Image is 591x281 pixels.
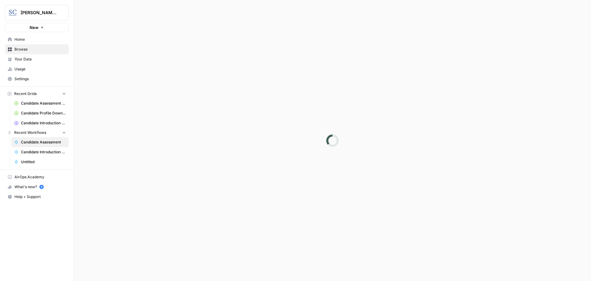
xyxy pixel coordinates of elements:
[30,24,38,31] span: New
[5,128,69,137] button: Recent Workflows
[14,76,66,82] span: Settings
[5,182,69,192] button: What's new? 5
[5,35,69,44] a: Home
[5,5,69,20] button: Workspace: Stanton Chase Nashville
[41,185,42,188] text: 5
[7,7,18,18] img: Stanton Chase Nashville Logo
[5,44,69,54] a: Browse
[11,108,69,118] a: Candidate Profile Download Sheet
[14,174,66,180] span: AirOps Academy
[11,157,69,167] a: Untitled
[21,110,66,116] span: Candidate Profile Download Sheet
[11,137,69,147] a: Candidate Assessment
[5,54,69,64] a: Your Data
[21,10,58,16] span: [PERSON_NAME] [GEOGRAPHIC_DATA]
[14,37,66,42] span: Home
[21,149,66,155] span: Candidate Introduction and Profile
[5,74,69,84] a: Settings
[39,185,44,189] a: 5
[5,172,69,182] a: AirOps Academy
[11,147,69,157] a: Candidate Introduction and Profile
[21,120,66,126] span: Candidate Introduction Download Sheet
[11,118,69,128] a: Candidate Introduction Download Sheet
[11,98,69,108] a: Candidate Assessment Download Sheet
[14,56,66,62] span: Your Data
[21,139,66,145] span: Candidate Assessment
[5,182,68,192] div: What's new?
[5,23,69,32] button: New
[21,159,66,165] span: Untitled
[5,89,69,98] button: Recent Grids
[14,130,46,135] span: Recent Workflows
[14,194,66,200] span: Help + Support
[14,66,66,72] span: Usage
[5,192,69,202] button: Help + Support
[14,47,66,52] span: Browse
[21,101,66,106] span: Candidate Assessment Download Sheet
[5,64,69,74] a: Usage
[14,91,37,97] span: Recent Grids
